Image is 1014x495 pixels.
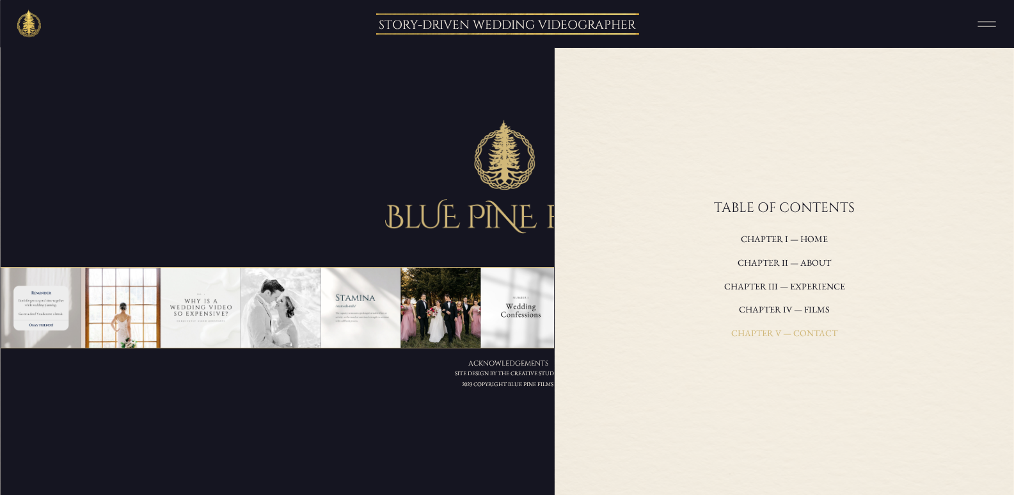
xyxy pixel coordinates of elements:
img: You need to hear this today. You can do this! Planning a wedding can be stressful. There is so mu... [321,268,400,348]
img: If this isn't the sweetest thing ever, I don't know what is! Trisha & Jared are just the cutest! ... [241,268,321,348]
img: Let's talk wedding parties! These are your closest friends, those who have been with you through ... [400,268,480,348]
h3: 2023 copyright blue pine films [417,381,599,389]
img: Cheers to September! Who else is SO ready for the fall? After all of the heat waves and the fires... [81,268,161,348]
h1: STORY-DRIVEN WEDDING VIDEOGRAPHER [376,18,639,31]
img: Just popping in on this lovely Friday to remind you to not stop dating while planning your weddin... [1,268,81,348]
a: Chapter III — experience [624,279,946,296]
a: Acknowledgements [395,359,622,366]
a: Chapter II — about [624,255,946,272]
a: Chapter i — home [633,231,937,248]
a: Chapter V — contact [624,325,946,343]
a: site design by the creative studio [417,369,599,377]
h2: table of contents [610,200,960,215]
img: No, no, no, no, no! (Insert Michael Scott's freak out here). I can hear planners across the world... [480,268,560,348]
img: In today's world, we have advanced video capturing devices that are more readily available than a... [161,268,241,348]
a: Chapter IV — films [624,302,946,319]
